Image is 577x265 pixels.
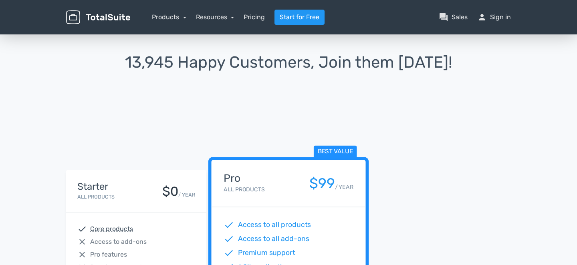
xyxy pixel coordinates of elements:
span: check [77,224,87,234]
img: TotalSuite for WordPress [66,10,130,24]
small: All Products [224,186,264,193]
div: $99 [309,176,335,191]
span: Access to all products [238,220,311,230]
abbr: Core products [90,224,133,234]
span: check [224,220,234,230]
a: question_answerSales [439,12,468,22]
a: personSign in [477,12,511,22]
span: Pro features [90,250,127,259]
a: Pricing [244,12,265,22]
span: question_answer [439,12,448,22]
small: All Products [77,194,115,200]
h1: 13,945 Happy Customers, Join them [DATE]! [66,54,511,71]
span: person [477,12,487,22]
h4: Pro [224,173,264,184]
span: Access to add-ons [90,237,147,247]
span: close [77,237,87,247]
h4: Starter [77,181,115,192]
span: Premium support [238,248,295,258]
small: / YEAR [335,183,353,191]
span: Best value [314,146,357,158]
span: check [224,248,234,258]
span: close [77,250,87,259]
small: / YEAR [178,191,195,199]
a: Start for Free [274,10,325,25]
a: Resources [196,13,234,21]
a: Products [152,13,186,21]
div: $0 [162,185,178,199]
span: check [224,234,234,244]
span: Access to all add-ons [238,234,309,244]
